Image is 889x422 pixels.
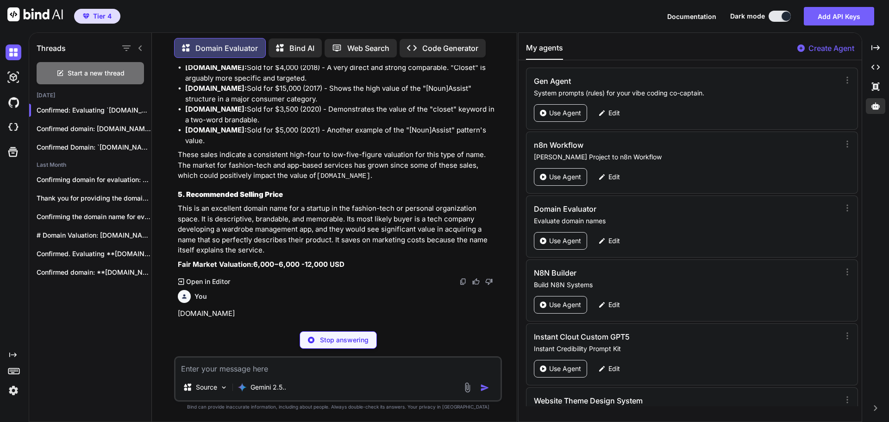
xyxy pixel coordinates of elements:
[178,190,283,199] strong: 5. Recommended Selling Price
[37,106,151,115] p: Confirmed: Evaluating `[DOMAIN_NAME]`...
[258,260,260,269] mo: ,
[534,203,745,214] h3: Domain Evaluator
[279,260,305,269] annotation: 6,000 -
[274,260,279,269] mo: −
[608,300,620,309] p: Edit
[178,150,500,182] p: These sales indicate a consistent high-four to low-five-figure valuation for this type of name. T...
[608,172,620,182] p: Edit
[186,277,230,286] p: Open in Editor
[347,43,389,54] p: Web Search
[37,124,151,133] p: Confirmed domain: [DOMAIN_NAME] 1) Str...
[29,92,151,99] h2: [DATE]
[37,268,151,277] p: Confirmed domain: **[DOMAIN_NAME]** Here is a professional...
[608,364,620,373] p: Edit
[260,260,274,269] mn: 000
[68,69,125,78] span: Start a new thread
[667,13,716,20] span: Documentation
[37,175,151,184] p: Confirming domain for evaluation: **[DOMAIN_NAME]** Here is...
[316,172,370,180] code: [DOMAIN_NAME]
[253,260,258,269] mn: 6
[185,125,500,146] li: Sold for $5,000 (2021) - Another example of the "[Noun]Assist" pattern's value.
[549,300,581,309] p: Use Agent
[238,383,247,392] img: Gemini 2.5 Pro
[608,236,620,246] p: Edit
[185,63,500,83] li: Sold for $4,000 (2018) - A very direct and strong comparable. "Closet" is arguably more specific ...
[320,335,369,345] p: Stop answering
[534,139,745,151] h3: n8n Workflow
[83,13,89,19] img: premium
[534,344,836,353] p: Instant Credibility Prompt Kit
[185,63,247,72] strong: [DOMAIN_NAME]:
[804,7,874,25] button: Add API Keys
[178,260,344,269] strong: Fair Market Valuation: 12,000 USD
[534,267,745,278] h3: N8N Builder
[667,12,716,21] button: Documentation
[74,9,120,24] button: premiumTier 4
[526,42,563,60] button: My agents
[185,84,247,93] strong: [DOMAIN_NAME]:
[174,403,502,410] p: Bind can provide inaccurate information, including about people. Always double-check its answers....
[534,331,745,342] h3: Instant Clout Custom GPT5
[6,94,21,110] img: githubDark
[549,236,581,246] p: Use Agent
[7,7,63,21] img: Bind AI
[185,104,500,125] li: Sold for $3,500 (2020) - Demonstrates the value of the "closet" keyword in a two-word brandable.
[37,143,151,152] p: Confirmed Domain: `[DOMAIN_NAME]` Here is a professional...
[459,278,467,285] img: copy
[289,43,314,54] p: Bind AI
[534,395,745,406] h3: Website Theme Design System
[608,108,620,118] p: Edit
[462,382,473,393] img: attachment
[422,43,478,54] p: Code Generator
[6,383,21,398] img: settings
[472,278,480,285] img: like
[185,105,247,113] strong: [DOMAIN_NAME]:
[534,280,836,290] p: Build N8N Systems
[549,108,581,118] p: Use Agent
[534,76,745,87] h3: Gen Agent
[6,120,21,135] img: cloudideIcon
[37,212,151,221] p: Confirming the domain name for evaluation: **[DOMAIN_NAME]**...
[6,69,21,85] img: darkAi-studio
[220,384,228,391] img: Pick Models
[185,83,500,104] li: Sold for $15,000 (2017) - Shows the high value of the "[Noun]Assist" structure in a major consume...
[185,126,247,134] strong: [DOMAIN_NAME]:
[808,43,854,54] p: Create Agent
[549,172,581,182] p: Use Agent
[549,364,581,373] p: Use Agent
[485,278,493,285] img: dislike
[534,152,836,162] p: [PERSON_NAME] Project to n8n Workflow
[178,309,500,319] p: [DOMAIN_NAME]
[93,12,112,21] span: Tier 4
[37,194,151,203] p: Thank you for providing the domain name...
[196,383,217,392] p: Source
[37,249,151,258] p: Confirmed. Evaluating **[DOMAIN_NAME]**. *** ### **Domain Name...
[250,383,286,392] p: Gemini 2.5..
[6,44,21,60] img: darkChat
[534,88,836,98] p: System prompts (rules) for your vibe coding co-captain.
[195,43,258,54] p: Domain Evaluator
[29,161,151,169] h2: Last Month
[534,216,836,226] p: Evaluate domain names
[178,203,500,256] p: This is an excellent domain name for a startup in the fashion-tech or personal organization space...
[37,43,66,54] h1: Threads
[730,12,765,21] span: Dark mode
[194,292,207,301] h6: You
[37,231,151,240] p: # Domain Valuation: [DOMAIN_NAME] ## Analysis -...
[480,383,489,392] img: icon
